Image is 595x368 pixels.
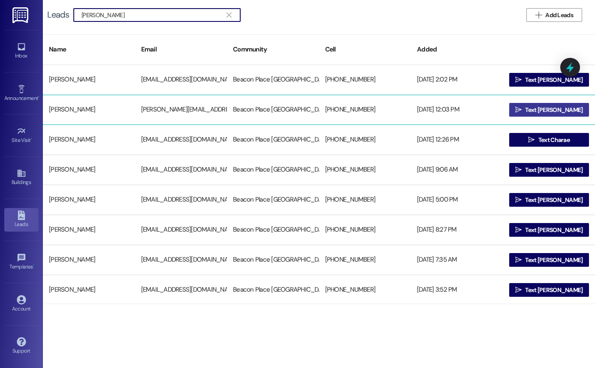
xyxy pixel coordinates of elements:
[509,73,589,87] button: Text [PERSON_NAME]
[4,208,39,231] a: Leads
[319,191,411,208] div: [PHONE_NUMBER]
[4,293,39,316] a: Account
[135,191,227,208] div: [EMAIL_ADDRESS][DOMAIN_NAME]
[411,281,503,299] div: [DATE] 3:52 PM
[525,286,583,295] span: Text [PERSON_NAME]
[4,250,39,274] a: Templates •
[135,39,227,60] div: Email
[47,10,69,19] div: Leads
[411,161,503,178] div: [DATE] 9:06 AM
[82,9,222,21] input: Search name/email/community (quotes for exact match e.g. "John Smith")
[525,106,583,115] span: Text [PERSON_NAME]
[411,131,503,148] div: [DATE] 12:26 PM
[43,101,135,118] div: [PERSON_NAME]
[319,101,411,118] div: [PHONE_NUMBER]
[227,191,319,208] div: Beacon Place [GEOGRAPHIC_DATA]
[227,281,319,299] div: Beacon Place [GEOGRAPHIC_DATA]
[135,131,227,148] div: [EMAIL_ADDRESS][DOMAIN_NAME]
[319,161,411,178] div: [PHONE_NUMBER]
[319,251,411,268] div: [PHONE_NUMBER]
[43,251,135,268] div: [PERSON_NAME]
[509,253,589,267] button: Text [PERSON_NAME]
[525,226,583,235] span: Text [PERSON_NAME]
[135,161,227,178] div: [EMAIL_ADDRESS][DOMAIN_NAME]
[411,39,503,60] div: Added
[31,136,32,142] span: •
[222,9,236,21] button: Clear text
[319,71,411,88] div: [PHONE_NUMBER]
[319,131,411,148] div: [PHONE_NUMBER]
[515,196,522,203] i: 
[526,8,582,22] button: Add Leads
[538,136,570,145] span: Text Charae
[319,281,411,299] div: [PHONE_NUMBER]
[515,226,522,233] i: 
[525,196,583,205] span: Text [PERSON_NAME]
[545,11,573,20] span: Add Leads
[4,39,39,63] a: Inbox
[4,335,39,358] a: Support
[411,191,503,208] div: [DATE] 5:00 PM
[509,103,589,117] button: Text [PERSON_NAME]
[411,71,503,88] div: [DATE] 2:02 PM
[515,166,522,173] i: 
[135,101,227,118] div: [PERSON_NAME][EMAIL_ADDRESS][PERSON_NAME][DOMAIN_NAME]
[535,12,542,18] i: 
[411,221,503,238] div: [DATE] 8:27 PM
[509,133,589,147] button: Text Charae
[43,131,135,148] div: [PERSON_NAME]
[227,101,319,118] div: Beacon Place [GEOGRAPHIC_DATA]
[135,281,227,299] div: [EMAIL_ADDRESS][DOMAIN_NAME]
[509,163,589,177] button: Text [PERSON_NAME]
[528,136,535,143] i: 
[515,287,522,293] i: 
[509,223,589,237] button: Text [PERSON_NAME]
[509,193,589,207] button: Text [PERSON_NAME]
[319,221,411,238] div: [PHONE_NUMBER]
[227,12,231,18] i: 
[227,221,319,238] div: Beacon Place [GEOGRAPHIC_DATA]
[43,281,135,299] div: [PERSON_NAME]
[515,106,522,113] i: 
[525,256,583,265] span: Text [PERSON_NAME]
[43,71,135,88] div: [PERSON_NAME]
[135,251,227,268] div: [EMAIL_ADDRESS][DOMAIN_NAME]
[411,101,503,118] div: [DATE] 12:03 PM
[227,161,319,178] div: Beacon Place [GEOGRAPHIC_DATA]
[227,71,319,88] div: Beacon Place [GEOGRAPHIC_DATA]
[319,39,411,60] div: Cell
[227,251,319,268] div: Beacon Place [GEOGRAPHIC_DATA]
[4,166,39,189] a: Buildings
[227,39,319,60] div: Community
[227,131,319,148] div: Beacon Place [GEOGRAPHIC_DATA]
[525,75,583,84] span: Text [PERSON_NAME]
[509,283,589,297] button: Text [PERSON_NAME]
[135,221,227,238] div: [EMAIL_ADDRESS][DOMAIN_NAME]
[43,39,135,60] div: Name
[43,221,135,238] div: [PERSON_NAME]
[12,7,30,23] img: ResiDesk Logo
[43,161,135,178] div: [PERSON_NAME]
[38,94,39,100] span: •
[33,262,34,268] span: •
[515,256,522,263] i: 
[525,166,583,175] span: Text [PERSON_NAME]
[43,191,135,208] div: [PERSON_NAME]
[515,76,522,83] i: 
[411,251,503,268] div: [DATE] 7:35 AM
[135,71,227,88] div: [EMAIL_ADDRESS][DOMAIN_NAME]
[4,124,39,147] a: Site Visit •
